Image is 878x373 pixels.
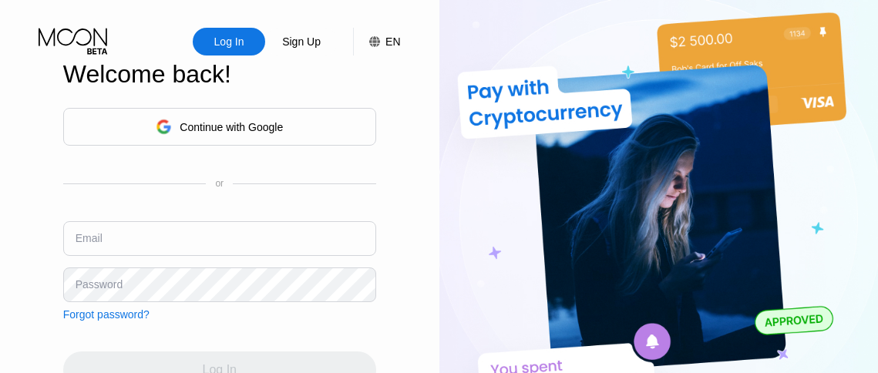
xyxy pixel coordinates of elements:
div: Log In [213,34,246,49]
div: Welcome back! [63,60,376,89]
div: Email [76,232,103,244]
div: or [215,178,224,189]
div: Continue with Google [63,108,376,146]
div: EN [353,28,400,55]
div: EN [385,35,400,48]
div: Sign Up [265,28,338,55]
div: Forgot password? [63,308,150,321]
div: Password [76,278,123,291]
div: Sign Up [281,34,322,49]
div: Continue with Google [180,121,283,133]
div: Log In [193,28,265,55]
